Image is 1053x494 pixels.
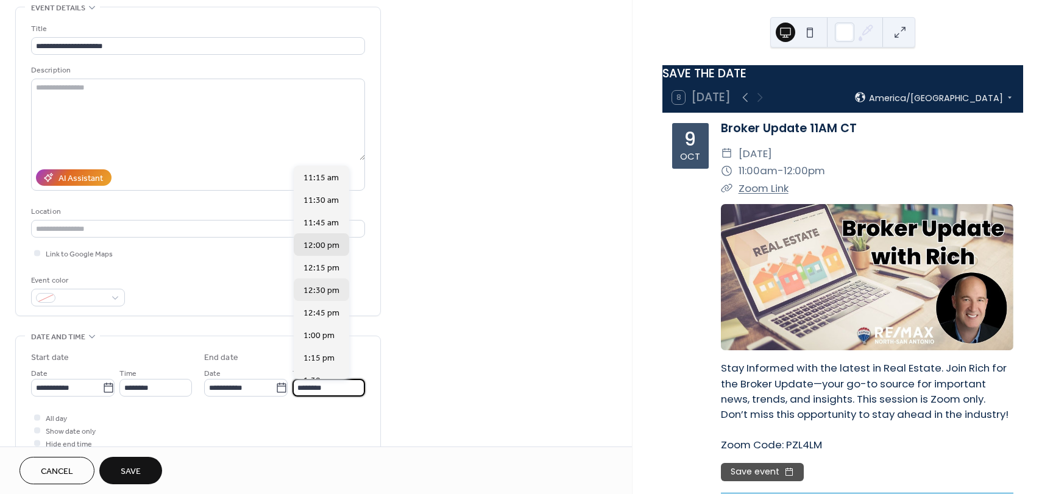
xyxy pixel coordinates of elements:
[680,152,700,161] div: Oct
[662,65,1023,83] div: SAVE THE DATE
[31,2,85,15] span: Event details
[121,465,141,478] span: Save
[31,331,85,344] span: Date and time
[58,172,103,185] div: AI Assistant
[46,425,96,438] span: Show date only
[303,375,335,387] span: 1:30 pm
[46,248,113,261] span: Link to Google Maps
[119,367,136,380] span: Time
[204,367,221,380] span: Date
[31,64,363,77] div: Description
[36,169,112,186] button: AI Assistant
[721,162,732,180] div: ​
[31,351,69,364] div: Start date
[31,23,363,35] div: Title
[721,361,1013,453] div: Stay Informed with the latest in Real Estate. Join Rich for the Broker Update—your go-to source f...
[46,412,67,425] span: All day
[869,93,1003,102] span: America/[GEOGRAPHIC_DATA]
[721,463,804,481] button: Save event
[721,180,732,197] div: ​
[19,457,94,484] button: Cancel
[684,130,696,149] div: 9
[31,205,363,218] div: Location
[31,367,48,380] span: Date
[303,307,339,320] span: 12:45 pm
[303,217,339,230] span: 11:45 am
[739,145,772,163] span: [DATE]
[292,367,310,380] span: Time
[204,351,238,364] div: End date
[41,465,73,478] span: Cancel
[303,194,339,207] span: 11:30 am
[31,274,122,287] div: Event color
[303,239,339,252] span: 12:00 pm
[739,162,778,180] span: 11:00am
[46,438,92,451] span: Hide end time
[303,284,339,297] span: 12:30 pm
[739,181,789,196] a: Zoom Link
[303,352,335,365] span: 1:15 pm
[303,262,339,275] span: 12:15 pm
[721,145,732,163] div: ​
[303,330,335,342] span: 1:00 pm
[784,162,825,180] span: 12:00pm
[99,457,162,484] button: Save
[303,172,339,185] span: 11:15 am
[721,120,857,136] a: Broker Update 11AM CT
[778,162,784,180] span: -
